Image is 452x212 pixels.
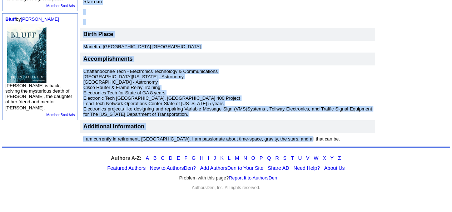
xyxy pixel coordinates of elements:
[83,123,144,129] font: Additional Information
[46,113,75,117] a: Member BookAds
[179,175,277,181] font: Problem with this page?
[83,56,133,62] font: Accomplishments
[298,155,302,161] a: U
[153,155,157,161] a: B
[338,155,341,161] a: Z
[21,16,59,22] a: [PERSON_NAME]
[251,155,255,161] a: O
[83,136,340,142] font: I am currently in retirement, [GEOGRAPHIC_DATA]. I am passionate about time-space, gravity, the s...
[150,165,196,171] a: New to AuthorsDen?
[107,165,145,171] a: Featured Authors
[314,155,318,161] a: W
[283,155,287,161] a: S
[235,155,239,161] a: M
[184,155,188,161] a: F
[192,155,195,161] a: G
[200,165,263,171] a: Add AuthorsDen to Your Site
[83,69,372,117] font: Chattahoochee Tech - Electronics Technology & Communications [GEOGRAPHIC_DATA][US_STATE] - Astron...
[268,165,289,171] a: Share AD
[83,31,113,37] font: Birth Place
[243,155,247,161] a: N
[83,44,200,49] font: Marietta, [GEOGRAPHIC_DATA] [GEOGRAPHIC_DATA]
[7,24,46,83] img: 61611.jpg
[220,155,223,161] a: K
[208,155,209,161] a: I
[46,4,75,8] a: Member BookAds
[111,155,141,161] strong: Authors A-Z:
[161,155,164,161] a: C
[275,155,279,161] a: R
[228,155,231,161] a: L
[5,16,59,22] font: by
[229,175,277,181] a: Report it to AuthorsDen
[146,155,149,161] a: A
[267,155,271,161] a: Q
[324,165,345,171] a: About Us
[5,16,16,22] a: Bluff
[177,155,180,161] a: E
[169,155,172,161] a: D
[200,155,203,161] a: H
[331,155,334,161] a: Y
[306,155,309,161] a: V
[293,165,320,171] a: Need Help?
[213,155,216,161] a: J
[291,155,294,161] a: T
[259,155,263,161] a: P
[323,155,326,161] a: X
[2,185,450,190] div: AuthorsDen, Inc. All rights reserved.
[5,83,72,110] font: [PERSON_NAME] is back, solving the mysterious death of [PERSON_NAME], the daughter of her friend ...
